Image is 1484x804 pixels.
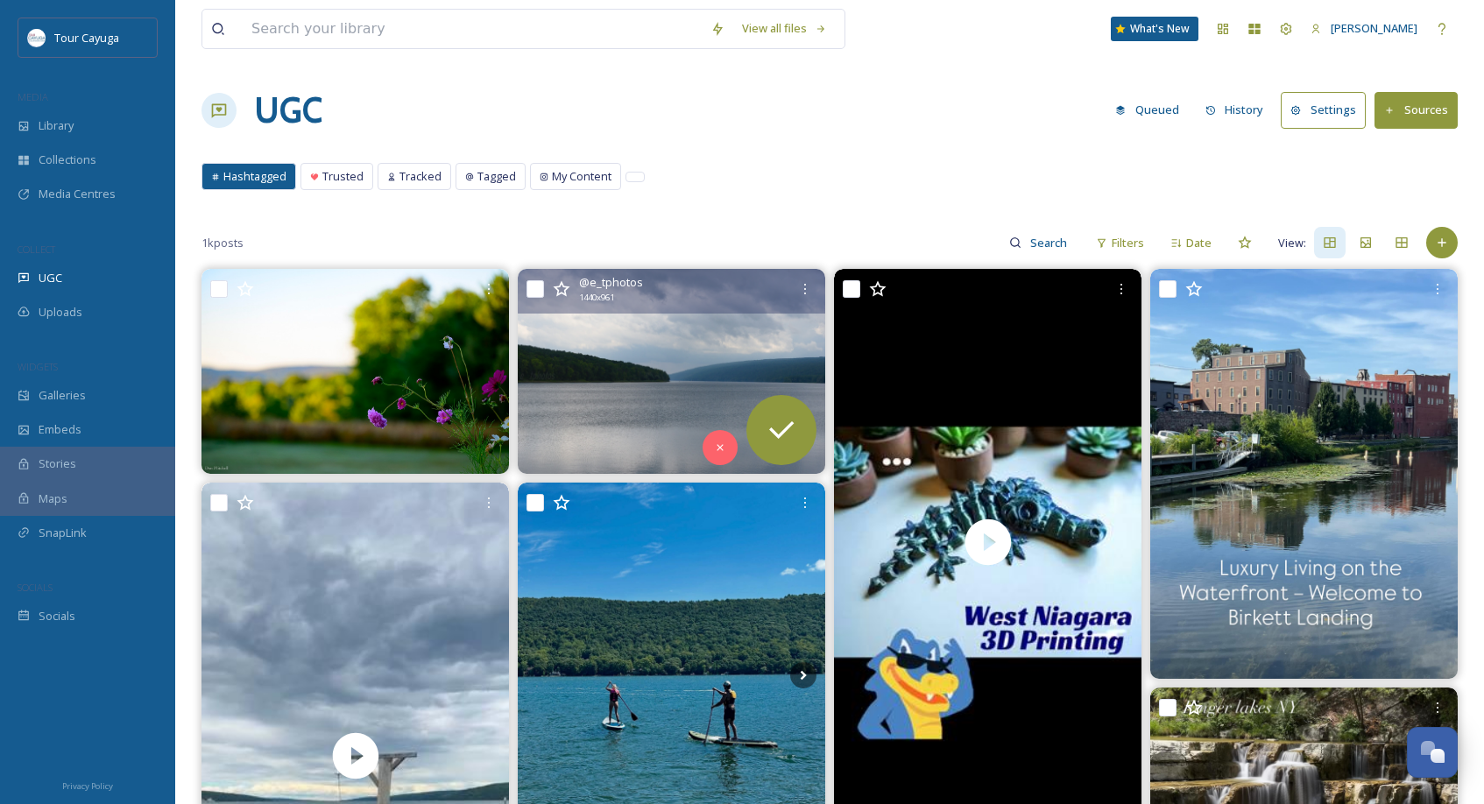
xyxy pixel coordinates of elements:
[1106,93,1188,127] button: Queued
[201,269,509,474] img: Day 1,941. Cosmos against a sunny forest. 2025 08 26. #drydenny #freevilledailyimage #freevilleny...
[1302,11,1426,46] a: [PERSON_NAME]
[1197,93,1273,127] button: History
[39,186,116,202] span: Media Centres
[18,360,58,373] span: WIDGETS
[39,455,76,472] span: Stories
[39,304,82,321] span: Uploads
[1281,92,1374,128] a: Settings
[518,269,825,474] img: Hemlock Lake after a storm Nikon D750 Nikkor 24-120mm f/4G ED VR w/ K&F Concept UV Filter #edited...
[201,235,244,251] span: 1k posts
[254,84,322,137] a: UGC
[1407,727,1458,778] button: Open Chat
[1106,93,1197,127] a: Queued
[1150,269,1458,679] img: Welcome to Birkett Landing Apartments #pennyan #pennyanny #keukalake #keukaoutlettrail #fingerlak...
[39,387,86,404] span: Galleries
[39,608,75,624] span: Socials
[1331,20,1417,36] span: [PERSON_NAME]
[39,117,74,134] span: Library
[62,780,113,792] span: Privacy Policy
[39,421,81,438] span: Embeds
[1197,93,1282,127] a: History
[62,774,113,795] a: Privacy Policy
[39,525,87,541] span: SnapLink
[322,168,364,185] span: Trusted
[579,292,614,304] span: 1440 x 961
[1111,17,1198,41] a: What's New
[39,490,67,507] span: Maps
[18,243,55,256] span: COLLECT
[223,168,286,185] span: Hashtagged
[39,152,96,168] span: Collections
[733,11,836,46] a: View all files
[477,168,516,185] span: Tagged
[579,274,643,291] span: @ e_tphotos
[28,29,46,46] img: download.jpeg
[18,581,53,594] span: SOCIALS
[1374,92,1458,128] button: Sources
[18,90,48,103] span: MEDIA
[39,270,62,286] span: UGC
[552,168,611,185] span: My Content
[1281,92,1366,128] button: Settings
[243,10,702,48] input: Search your library
[1112,235,1144,251] span: Filters
[54,30,119,46] span: Tour Cayuga
[399,168,442,185] span: Tracked
[1021,225,1078,260] input: Search
[1278,235,1306,251] span: View:
[1186,235,1212,251] span: Date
